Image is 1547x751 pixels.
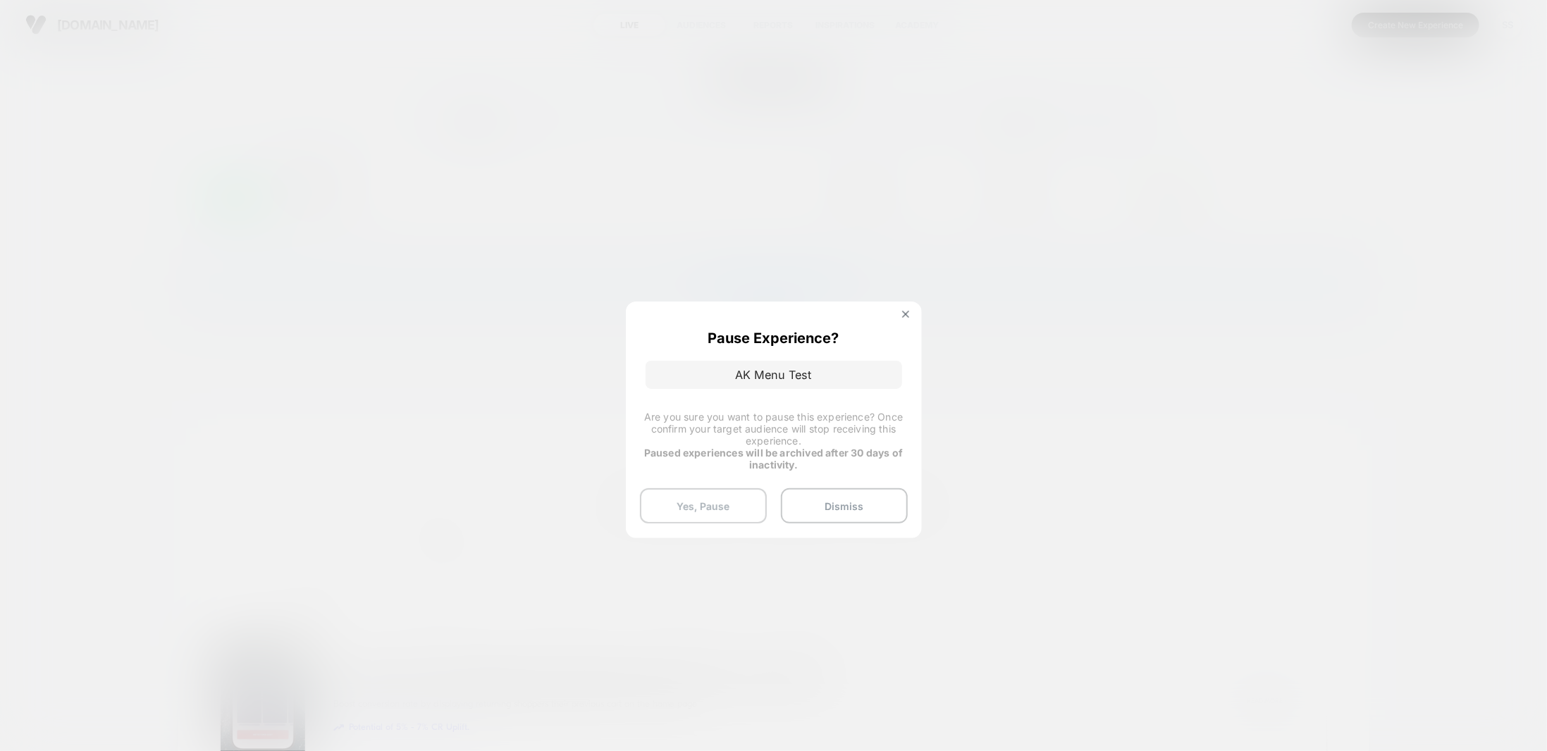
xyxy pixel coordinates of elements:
p: Pause Experience? [708,330,839,347]
p: AK Menu Test [646,361,902,389]
button: Dismiss [781,488,908,523]
button: Yes, Pause [640,488,767,523]
strong: Paused experiences will be archived after 30 days of inactivity. [644,447,903,471]
img: close [902,311,909,318]
span: Are you sure you want to pause this experience? Once confirm your target audience will stop recei... [644,411,903,447]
